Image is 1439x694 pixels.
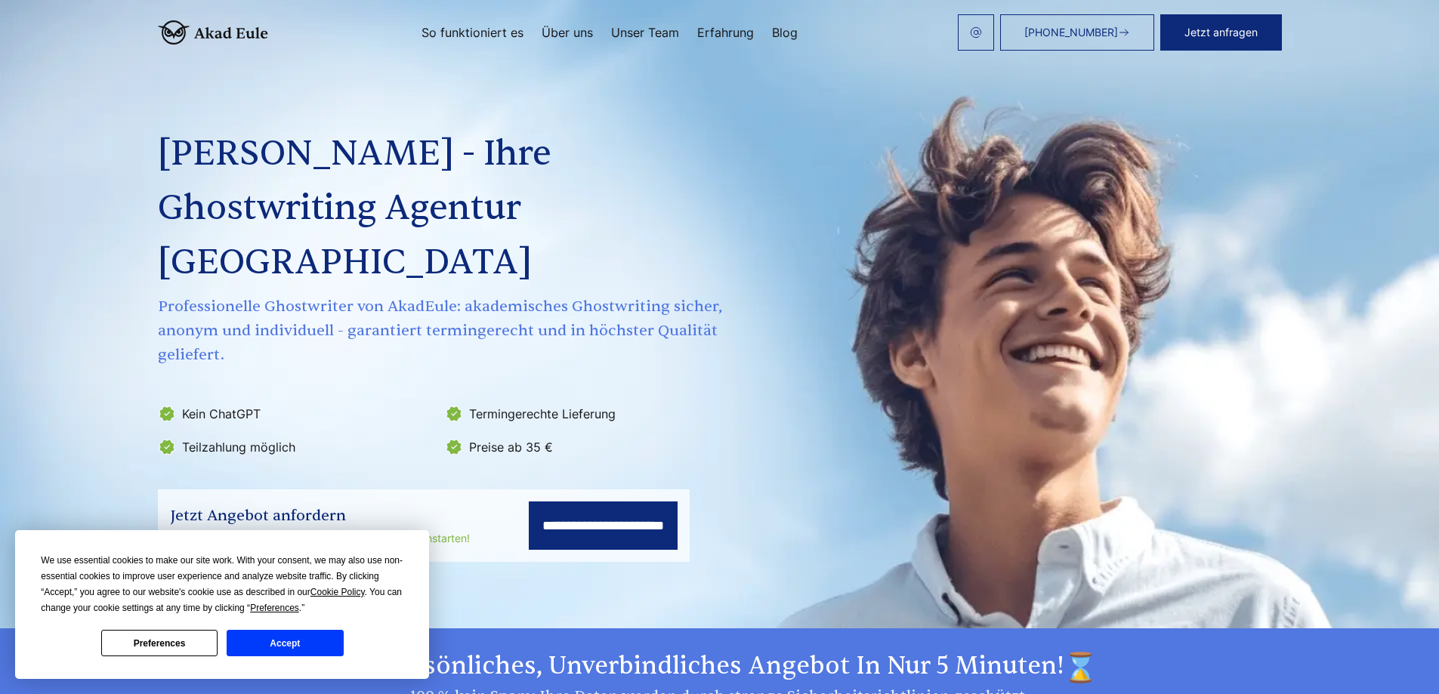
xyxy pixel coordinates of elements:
[250,603,299,613] span: Preferences
[445,435,723,459] li: Preise ab 35 €
[158,295,726,367] span: Professionelle Ghostwriter von AkadEule: akademisches Ghostwriting sicher, anonym und individuell...
[158,651,1282,684] h2: Ihr persönliches, unverbindliches Angebot in nur 5 Minuten!
[227,630,343,656] button: Accept
[170,504,470,528] div: Jetzt Angebot anfordern
[1024,26,1118,39] span: [PHONE_NUMBER]
[310,587,365,597] span: Cookie Policy
[158,402,436,426] li: Kein ChatGPT
[772,26,798,39] a: Blog
[970,26,982,39] img: email
[101,630,218,656] button: Preferences
[15,530,429,679] div: Cookie Consent Prompt
[542,26,593,39] a: Über uns
[1160,14,1282,51] button: Jetzt anfragen
[1064,651,1098,684] img: time
[445,402,723,426] li: Termingerechte Lieferung
[170,529,470,547] div: Mit der Ghostwriting Agentur [PERSON_NAME] durchstarten!
[697,26,754,39] a: Erfahrung
[158,20,268,45] img: logo
[158,435,436,459] li: Teilzahlung möglich
[1000,14,1154,51] a: [PHONE_NUMBER]
[611,26,679,39] a: Unser Team
[422,26,523,39] a: So funktioniert es
[158,127,726,290] h1: [PERSON_NAME] - Ihre Ghostwriting Agentur [GEOGRAPHIC_DATA]
[41,553,403,616] div: We use essential cookies to make our site work. With your consent, we may also use non-essential ...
